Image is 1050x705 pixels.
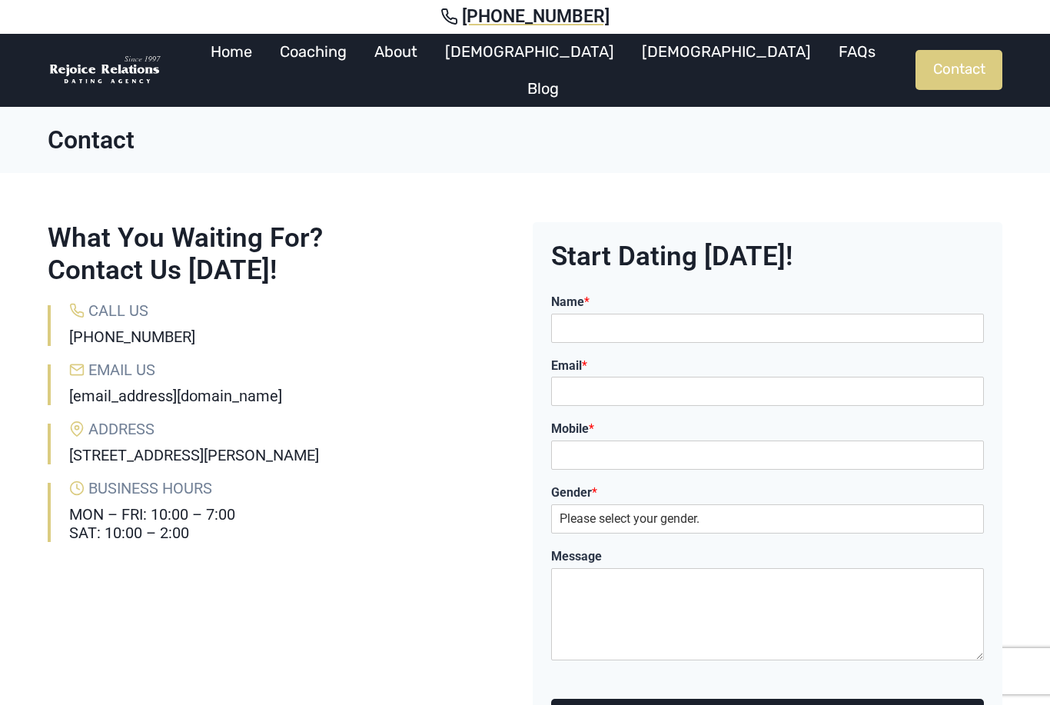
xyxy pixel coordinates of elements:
label: Name [551,294,984,311]
a: FAQs [825,33,889,70]
a: [DEMOGRAPHIC_DATA] [431,33,628,70]
h1: Contact [48,125,1002,155]
span: [PHONE_NUMBER] [462,6,610,28]
a: Blog [513,70,573,107]
a: About [361,33,431,70]
span: Address [88,420,155,438]
h2: What You Waiting For? Contact Us [DATE]! [48,222,517,287]
h6: [STREET_ADDRESS][PERSON_NAME] [69,446,517,464]
label: Gender [551,485,984,501]
label: Mobile [551,421,984,437]
span: Email Us [88,361,155,379]
a: Home [197,33,266,70]
img: Rejoice Relations [48,55,163,86]
h2: Start Dating [DATE]! [551,241,984,273]
a: [PHONE_NUMBER] [69,328,195,346]
label: Email [551,358,984,374]
a: [EMAIL_ADDRESS][DOMAIN_NAME] [69,387,282,405]
label: Message [551,549,984,565]
span: Call Us [88,301,148,320]
a: [DEMOGRAPHIC_DATA] [628,33,825,70]
a: Coaching [266,33,361,70]
span: Business Hours [88,479,212,497]
a: [PHONE_NUMBER] [18,6,1032,28]
h6: MON – FRI: 10:00 – 7:00 SAT: 10:00 – 2:00 [69,505,517,542]
input: Mobile [551,441,984,470]
nav: Primary Navigation [171,33,915,107]
a: Contact [915,50,1002,90]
